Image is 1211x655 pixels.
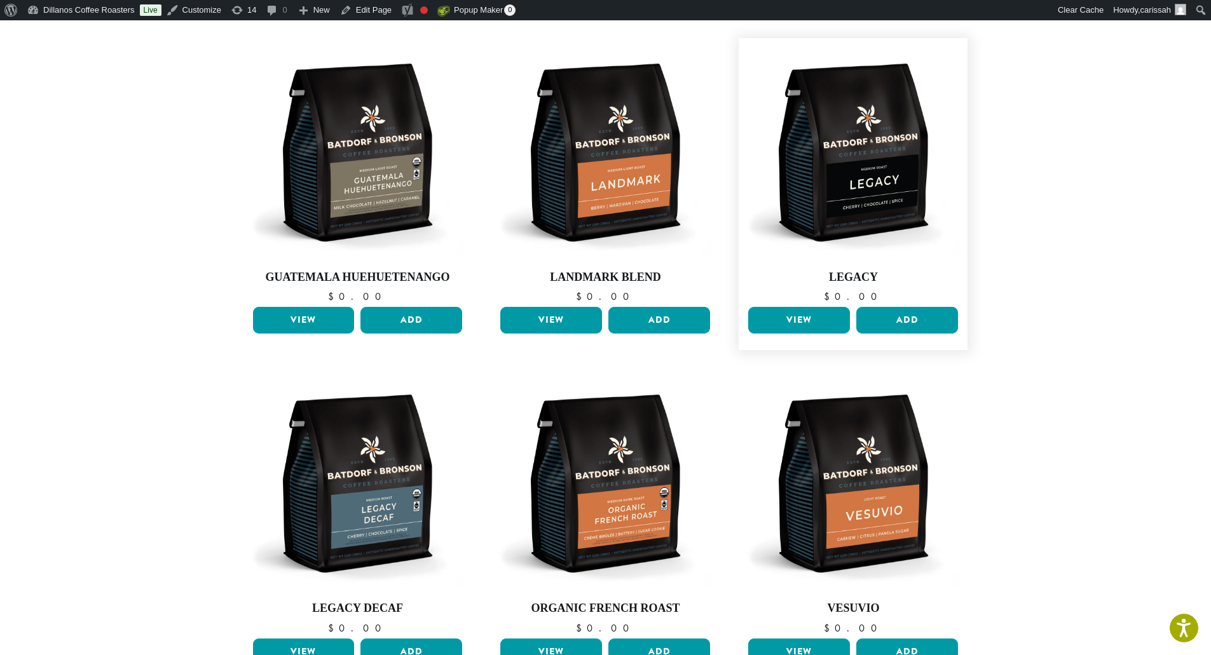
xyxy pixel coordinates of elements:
[250,44,466,302] a: Guatemala Huehuetenango $0.00
[497,44,713,302] a: Landmark Blend $0.00
[824,290,835,303] span: $
[250,271,466,285] h4: Guatemala Huehuetenango
[420,6,428,14] div: Focus keyphrase not set
[745,271,961,285] h4: Legacy
[824,621,835,635] span: $
[497,602,713,616] h4: Organic French Roast
[328,290,339,303] span: $
[824,621,883,635] bdi: 0.00
[328,290,387,303] bdi: 0.00
[748,307,850,334] a: View
[500,307,602,334] a: View
[745,44,961,302] a: Legacy $0.00
[253,307,355,334] a: View
[745,602,961,616] h4: Vesuvio
[328,621,339,635] span: $
[576,290,635,303] bdi: 0.00
[745,375,961,591] img: BB-12oz-Vesuvio-Stock.webp
[745,44,961,260] img: BB-12oz-Legacy-Stock.webp
[576,621,635,635] bdi: 0.00
[250,375,466,633] a: Legacy Decaf $0.00
[249,375,465,591] img: BB-12oz-FTO-Legacy-Decaf-Stock.webp
[497,375,713,591] img: BB-12oz-FTO-Organic-French-Roast-Stock.webp
[856,307,958,334] button: Add
[249,44,465,260] img: BB-12oz-FTO-Guatemala-Huhutenango-Stock.webp
[250,602,466,616] h4: Legacy Decaf
[745,375,961,633] a: Vesuvio $0.00
[360,307,462,334] button: Add
[1140,5,1171,15] span: carissah
[497,375,713,633] a: Organic French Roast $0.00
[608,307,710,334] button: Add
[824,290,883,303] bdi: 0.00
[328,621,387,635] bdi: 0.00
[140,4,161,16] a: Live
[504,4,516,16] span: 0
[576,621,587,635] span: $
[497,44,713,260] img: BB-12oz-Landmark-Stock.webp
[576,290,587,303] span: $
[497,271,713,285] h4: Landmark Blend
